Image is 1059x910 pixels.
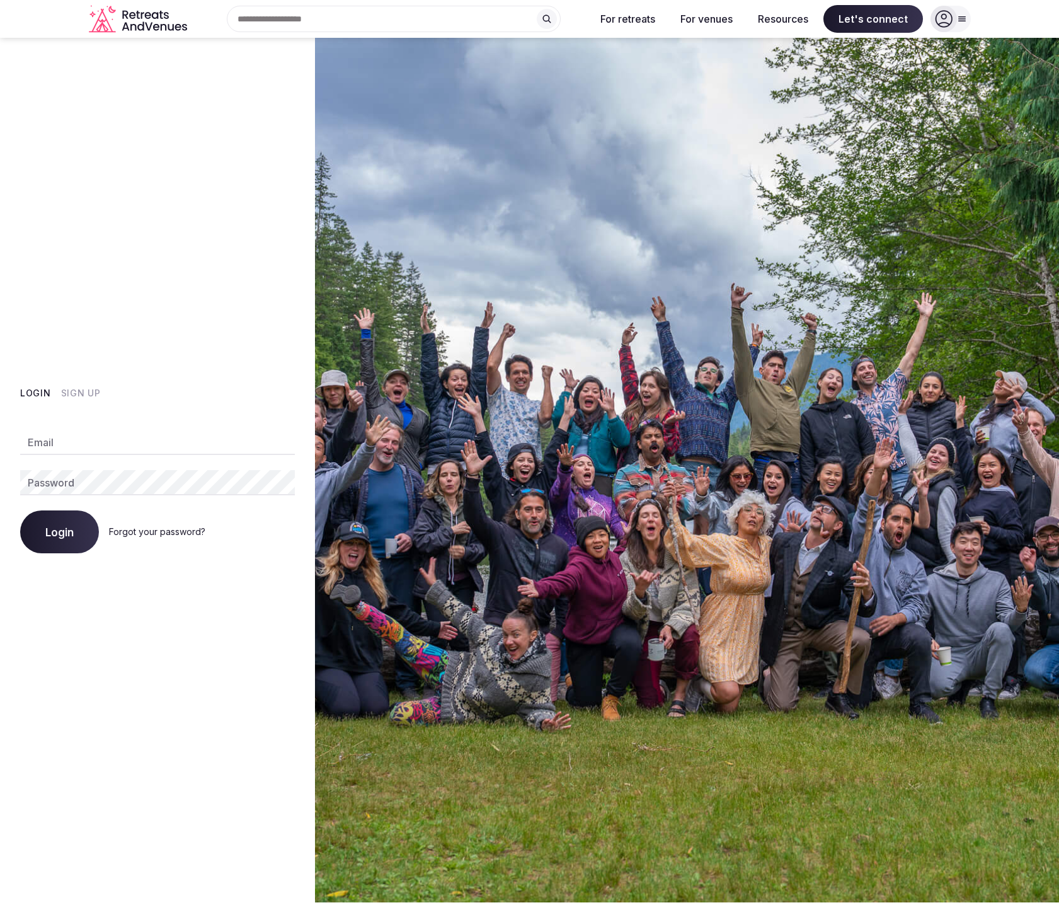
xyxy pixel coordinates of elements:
[89,5,190,33] a: Visit the homepage
[670,5,743,33] button: For venues
[89,5,190,33] svg: Retreats and Venues company logo
[748,5,818,33] button: Resources
[20,387,51,400] button: Login
[45,526,74,538] span: Login
[315,38,1059,902] img: My Account Background
[590,5,665,33] button: For retreats
[823,5,923,33] span: Let's connect
[20,510,99,553] button: Login
[61,387,101,400] button: Sign Up
[109,526,205,537] a: Forgot your password?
